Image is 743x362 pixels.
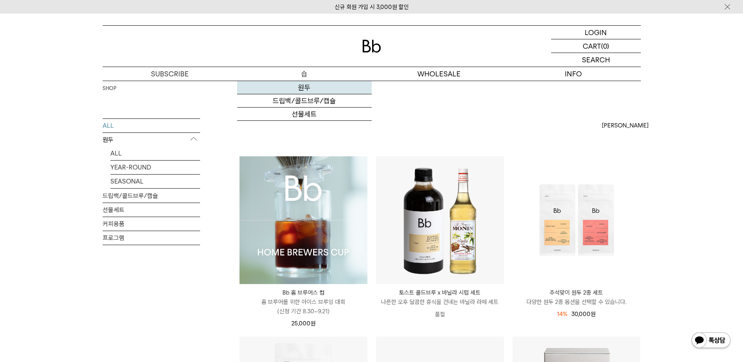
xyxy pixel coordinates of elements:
a: 커피용품 [103,217,200,231]
p: (0) [601,39,609,53]
p: SEARCH [582,53,610,67]
img: 토스트 콜드브루 x 바닐라 시럽 세트 [376,156,504,284]
span: [PERSON_NAME] [602,121,649,130]
img: 추석맞이 원두 2종 세트 [512,156,640,284]
p: CART [583,39,601,53]
a: SHOP [103,85,116,92]
a: 신규 회원 가입 시 3,000원 할인 [335,4,409,11]
p: 다양한 원두 2종 옵션을 선택할 수 있습니다. [512,297,640,307]
a: ALL [110,147,200,160]
p: INFO [506,67,641,81]
a: Bb 홈 브루어스 컵 홈 브루어를 위한 아이스 브루잉 대회(신청 기간 8.30~9.21) [239,288,367,316]
span: 30,000 [571,311,596,318]
span: 25,000 [291,320,316,327]
a: 드립백/콜드브루/캡슐 [103,189,200,203]
a: 프로그램 [103,231,200,245]
p: WHOLESALE [372,67,506,81]
img: 카카오톡 채널 1:1 채팅 버튼 [691,332,731,350]
p: 나른한 오후 달콤한 휴식을 건네는 바닐라 라떼 세트 [376,297,504,307]
p: Bb 홈 브루어스 컵 [239,288,367,297]
a: SUBSCRIBE [103,67,237,81]
a: 드립백/콜드브루/캡슐 [237,94,372,108]
a: 선물세트 [237,108,372,121]
a: 추석맞이 원두 2종 세트 다양한 원두 2종 옵션을 선택할 수 있습니다. [512,288,640,307]
p: 토스트 콜드브루 x 바닐라 시럽 세트 [376,288,504,297]
img: Bb 홈 브루어스 컵 [239,156,367,284]
a: 토스트 콜드브루 x 바닐라 시럽 세트 나른한 오후 달콤한 휴식을 건네는 바닐라 라떼 세트 [376,288,504,307]
a: 숍 [237,67,372,81]
a: 커피용품 [237,121,372,134]
a: SEASONAL [110,175,200,188]
p: 홈 브루어를 위한 아이스 브루잉 대회 (신청 기간 8.30~9.21) [239,297,367,316]
a: 원두 [237,81,372,94]
p: 추석맞이 원두 2종 세트 [512,288,640,297]
a: YEAR-ROUND [110,161,200,174]
p: 품절 [376,307,504,322]
a: 선물세트 [103,203,200,217]
p: LOGIN [585,26,607,39]
span: 원 [310,320,316,327]
img: 로고 [362,40,381,53]
a: ALL [103,119,200,132]
a: CART (0) [551,39,641,53]
a: LOGIN [551,26,641,39]
span: 원 [590,311,596,318]
div: 14% [557,309,567,319]
p: 원두 [103,133,200,147]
